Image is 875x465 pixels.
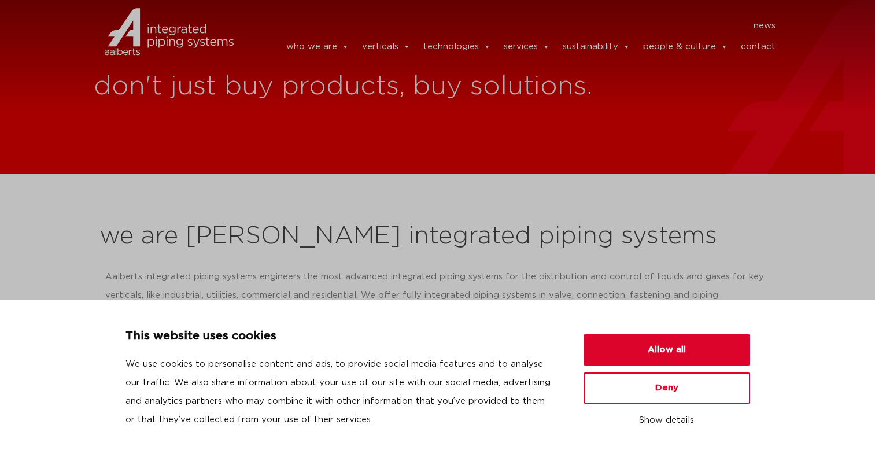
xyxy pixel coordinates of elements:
[251,17,776,35] nav: Menu
[563,35,630,58] a: sustainability
[362,35,411,58] a: verticals
[423,35,491,58] a: technologies
[643,35,728,58] a: people & culture
[125,327,556,346] p: This website uses cookies
[99,223,776,250] h2: we are [PERSON_NAME] integrated piping systems
[741,35,776,58] a: contact
[105,268,770,323] p: Aalberts integrated piping systems engineers the most advanced integrated piping systems for the ...
[584,372,750,404] button: Deny
[754,17,776,35] a: news
[125,355,556,429] p: We use cookies to personalise content and ads, to provide social media features and to analyse ou...
[584,411,750,430] button: Show details
[286,35,349,58] a: who we are
[504,35,550,58] a: services
[584,334,750,366] button: Allow all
